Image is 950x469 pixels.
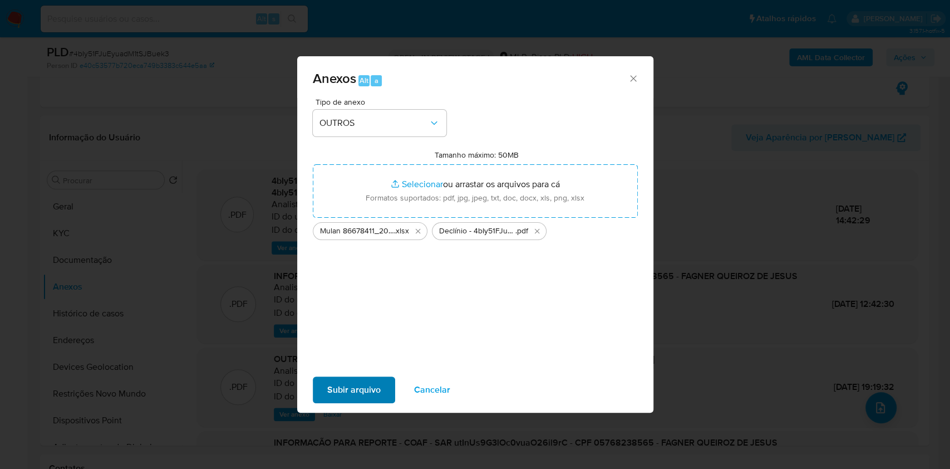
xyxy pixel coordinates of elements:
[327,378,381,402] span: Subir arquivo
[360,75,368,86] span: Alt
[316,98,449,106] span: Tipo de anexo
[394,226,409,237] span: .xlsx
[320,226,394,237] span: Mulan 86678411_2025_09_01_11_56_37
[411,224,425,238] button: Excluir Mulan 86678411_2025_09_01_11_56_37.xlsx
[313,218,638,240] ul: Arquivos selecionados
[313,110,446,136] button: OUTROS
[439,226,515,237] span: Declínio - 4bIy51FJuEyuadM1tSJBuek3 - CPF 05768238565 - FAGNER QUEIROZ DE JESUS
[435,150,519,160] label: Tamanho máximo: 50MB
[400,377,465,403] button: Cancelar
[319,118,429,129] span: OUTROS
[414,378,450,402] span: Cancelar
[628,73,638,83] button: Fechar
[313,69,356,88] span: Anexos
[313,377,395,403] button: Subir arquivo
[515,226,528,237] span: .pdf
[530,224,544,238] button: Excluir Declínio - 4bIy51FJuEyuadM1tSJBuek3 - CPF 05768238565 - FAGNER QUEIROZ DE JESUS.pdf
[375,75,378,86] span: a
